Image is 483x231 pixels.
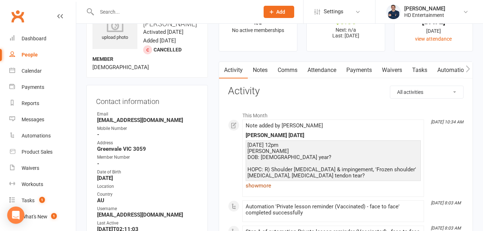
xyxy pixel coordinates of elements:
li: This Month [228,108,464,119]
time: Added [DATE] [143,37,176,44]
div: Dashboard [22,36,46,41]
strong: Greenvale VIC 3059 [97,146,198,152]
div: Waivers [22,165,39,171]
p: Next: n/a Last: [DATE] [313,27,378,38]
div: Mobile Number [97,125,198,132]
a: Notes [248,62,273,78]
div: [PERSON_NAME] [404,5,445,12]
span: Settings [324,4,343,20]
div: HD Entertainment [404,12,445,18]
strong: - [97,160,198,167]
a: People [9,47,76,63]
span: 1 [51,213,57,219]
div: [DATE] [401,27,466,35]
img: thumb_image1646563817.png [386,5,401,19]
a: Payments [9,79,76,95]
div: Last Active [97,220,198,227]
a: Clubworx [9,7,27,25]
div: People [22,52,38,58]
div: Calendar [22,68,42,74]
div: Open Intercom Messenger [7,207,24,224]
a: Payments [341,62,377,78]
a: show more [246,181,421,191]
span: Add [276,9,285,15]
div: Country [97,191,198,198]
a: Comms [273,62,302,78]
div: Email [97,111,198,118]
a: Automations [432,62,475,78]
a: view attendance [415,36,452,42]
div: Reports [22,100,39,106]
div: Address [97,140,198,146]
a: Waivers [377,62,407,78]
div: Automations [22,133,51,139]
div: Messages [22,117,44,122]
div: Username [97,205,198,212]
strong: [DATE] [97,175,198,181]
div: Note added by [PERSON_NAME] [246,123,421,129]
strong: - [97,131,198,138]
a: Product Sales [9,144,76,160]
div: Tasks [22,198,35,203]
div: Automation 'Private lesson reminder (Vaccinated) - face to face' completed successfully [246,204,421,216]
h3: Activity [228,86,464,97]
div: upload photo [92,18,137,41]
a: Calendar [9,63,76,79]
time: Activated [DATE] [143,29,183,35]
a: Attendance [302,62,341,78]
div: Member Number [97,154,198,161]
a: Tasks [407,62,432,78]
div: Date of Birth [97,169,198,176]
div: Location [97,183,198,190]
a: Automations [9,128,76,144]
a: Workouts [9,176,76,192]
div: Product Sales [22,149,53,155]
i: [DATE] 8:03 AM [431,226,461,231]
a: Tasks 1 [9,192,76,209]
button: Add [264,6,294,18]
input: Search... [95,7,254,17]
a: What's New1 [9,209,76,225]
div: [PERSON_NAME] [DATE] [246,132,421,139]
span: [DEMOGRAPHIC_DATA] [92,64,149,71]
div: What's New [22,214,47,219]
span: 1 [39,197,45,203]
div: Payments [22,84,44,90]
i: [DATE] 8:03 AM [431,200,461,205]
div: Workouts [22,181,43,187]
a: Messages [9,112,76,128]
span: No active memberships [232,27,284,33]
div: [DATE] [401,18,466,25]
strong: [EMAIL_ADDRESS][DOMAIN_NAME] [97,117,198,123]
h3: Contact information [96,95,198,105]
a: Waivers [9,160,76,176]
a: Dashboard [9,31,76,47]
strong: [EMAIL_ADDRESS][DOMAIN_NAME] [97,212,198,218]
a: Activity [219,62,248,78]
i: [DATE] 10:34 AM [431,119,463,124]
strong: AU [97,197,198,204]
a: Reports [9,95,76,112]
div: $0.00 [313,18,378,25]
